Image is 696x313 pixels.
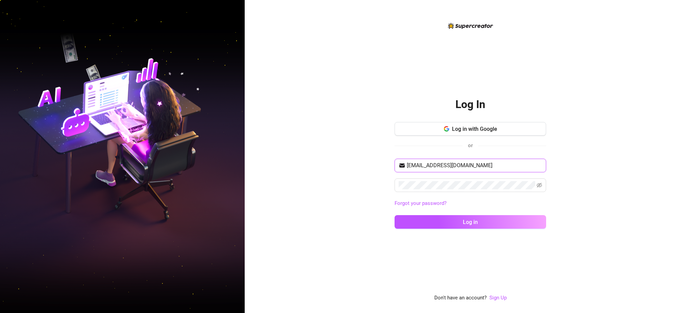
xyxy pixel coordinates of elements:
button: Log in [395,215,546,229]
img: logo-BBDzfeDw.svg [448,23,493,29]
h2: Log In [455,98,485,111]
span: or [468,142,473,149]
span: Don't have an account? [434,294,487,302]
a: Sign Up [489,294,507,302]
input: Your email [407,161,542,170]
a: Forgot your password? [395,199,546,208]
span: Log in [463,219,478,225]
span: eye-invisible [537,182,542,188]
a: Forgot your password? [395,200,447,206]
a: Sign Up [489,295,507,301]
button: Log in with Google [395,122,546,136]
span: Log in with Google [452,126,497,132]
